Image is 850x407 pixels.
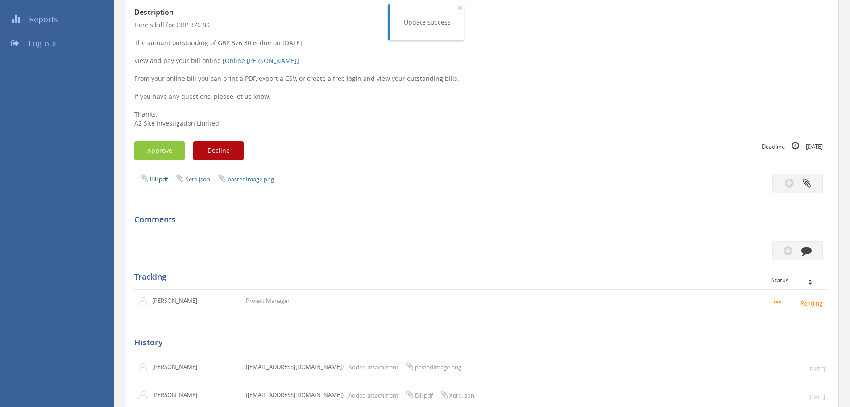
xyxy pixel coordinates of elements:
p: [PERSON_NAME] [152,391,203,399]
span: × [457,1,463,14]
img: user-icon.png [139,297,152,306]
a: Bill.pdf [150,175,168,183]
img: user-icon.png [139,391,152,400]
p: Here's bill for GBP 376.80. The amount outstanding of GBP 376.80 is due on [DATE]. View and pay y... [134,21,829,128]
p: [PERSON_NAME] [152,363,203,371]
p: ([EMAIL_ADDRESS][DOMAIN_NAME]) [246,391,344,399]
h5: Comments [134,215,823,224]
div: Update success [404,18,451,27]
p: Added attachment [348,362,461,372]
p: ([EMAIL_ADDRESS][DOMAIN_NAME]) [246,363,344,371]
h5: Tracking [134,273,823,281]
p: Project Manager [246,297,290,305]
a: [Online [PERSON_NAME]] [223,56,299,65]
img: user-icon.png [139,363,152,372]
span: pastedImage.png [415,363,461,371]
small: [DATE] [808,393,825,401]
a: Xero.json [185,175,210,183]
h5: History [134,338,823,347]
p: [PERSON_NAME] [152,297,203,305]
span: Reports [29,14,58,25]
p: Added attachment [348,390,474,400]
span: Bill.pdf [415,391,433,399]
div: Status [771,277,823,283]
span: Log out [29,38,57,49]
small: Deadline [DATE] [762,141,823,151]
button: Approve [134,141,185,160]
small: [DATE] [808,365,825,373]
a: pastedImage.png [228,175,274,183]
small: Pending [774,298,825,308]
span: Xero.json [449,391,474,399]
h3: Description [134,8,829,17]
button: Decline [193,141,244,160]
